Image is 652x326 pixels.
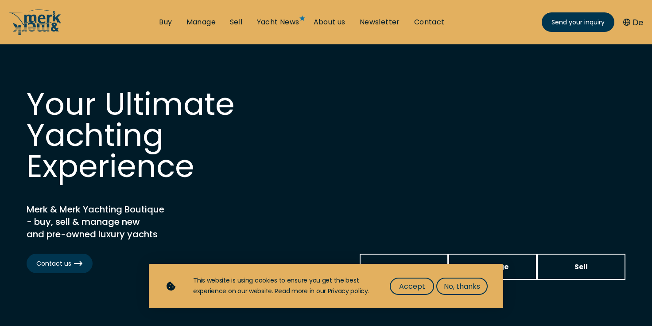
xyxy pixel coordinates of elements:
a: Privacy policy [328,287,368,295]
button: No, thanks [436,278,488,295]
span: Accept [399,281,425,292]
a: About us [314,17,345,27]
h1: Your Ultimate Yachting Experience [27,89,292,182]
a: Buy [159,17,172,27]
a: Contact us [27,254,93,273]
button: Accept [390,278,434,295]
span: No, thanks [444,281,480,292]
a: Buy [360,254,448,280]
a: Manage [186,17,216,27]
span: Manage [477,261,508,272]
span: Sell [574,261,588,272]
a: Contact [414,17,445,27]
a: Newsletter [360,17,400,27]
span: Send your inquiry [551,18,605,27]
a: Sell [537,254,625,280]
a: Yacht News [257,17,299,27]
h2: Merk & Merk Yachting Boutique - buy, sell & manage new and pre-owned luxury yachts [27,203,248,240]
a: Sell [230,17,243,27]
div: This website is using cookies to ensure you get the best experience on our website. Read more in ... [193,275,372,297]
a: Send your inquiry [542,12,614,32]
span: Contact us [36,259,83,268]
span: Buy [397,261,411,272]
a: Manage [448,254,537,280]
button: De [623,16,643,28]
